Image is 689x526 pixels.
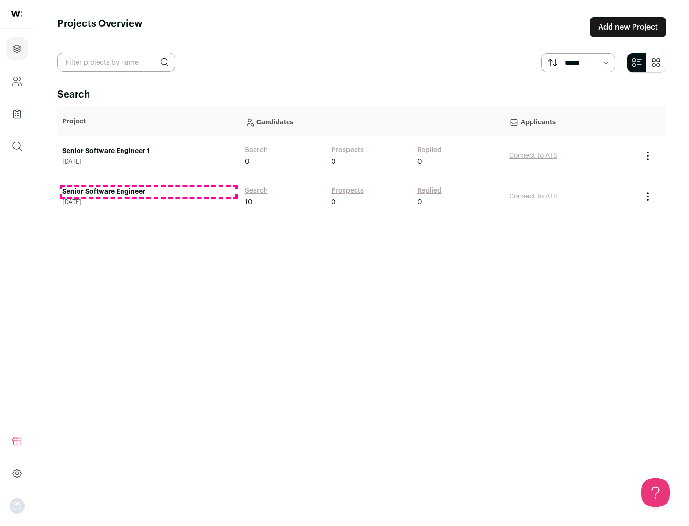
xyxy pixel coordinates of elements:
[245,145,268,155] a: Search
[331,186,364,196] a: Prospects
[509,112,633,131] p: Applicants
[417,157,422,166] span: 0
[245,157,250,166] span: 0
[509,153,557,159] a: Connect to ATS
[62,198,235,206] span: [DATE]
[6,37,28,60] a: Projects
[331,145,364,155] a: Prospects
[641,478,670,507] iframe: Help Scout Beacon - Open
[417,145,442,155] a: Replied
[509,193,557,200] a: Connect to ATS
[10,498,25,514] img: nopic.png
[10,498,25,514] button: Open dropdown
[57,88,666,101] h2: Search
[62,187,235,197] a: Senior Software Engineer
[245,186,268,196] a: Search
[62,117,235,126] p: Project
[642,150,654,162] button: Project Actions
[6,102,28,125] a: Company Lists
[331,197,336,207] span: 0
[245,112,500,131] p: Candidates
[331,157,336,166] span: 0
[590,17,666,37] a: Add new Project
[62,146,235,156] a: Senior Software Engineer 1
[642,191,654,202] button: Project Actions
[57,53,175,72] input: Filter projects by name
[6,70,28,93] a: Company and ATS Settings
[245,197,253,207] span: 10
[11,11,22,17] img: wellfound-shorthand-0d5821cbd27db2630d0214b213865d53afaa358527fdda9d0ea32b1df1b89c2c.svg
[417,186,442,196] a: Replied
[417,197,422,207] span: 0
[57,17,143,37] h1: Projects Overview
[62,158,235,165] span: [DATE]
